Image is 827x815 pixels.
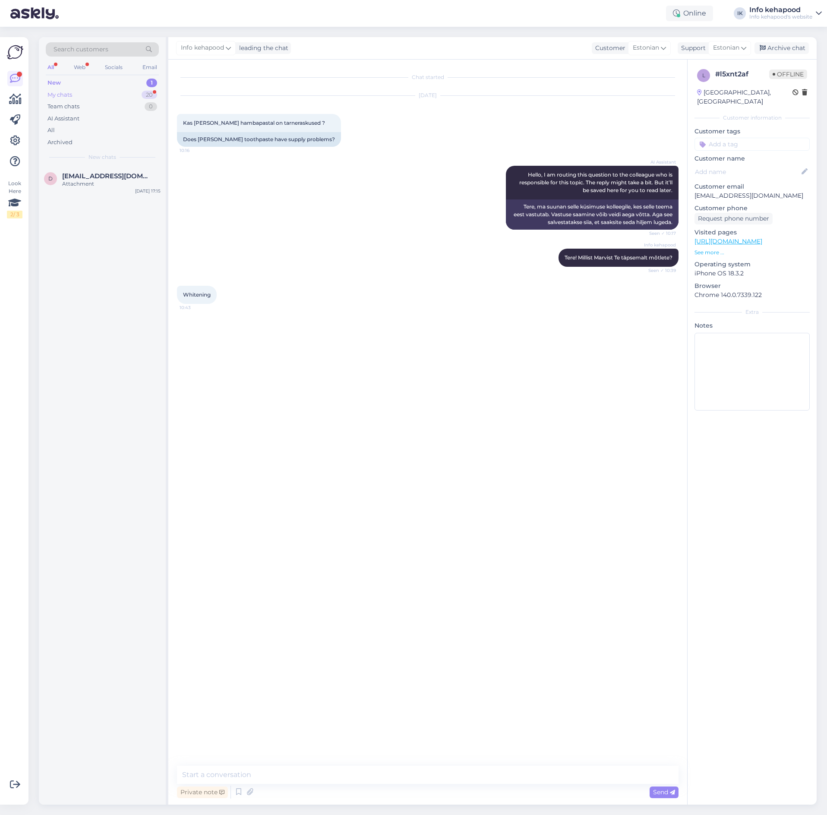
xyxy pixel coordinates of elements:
[236,44,288,53] div: leading the chat
[734,7,746,19] div: IK
[145,102,157,111] div: 0
[694,269,810,278] p: iPhone OS 18.3.2
[694,213,773,224] div: Request phone number
[7,180,22,218] div: Look Here
[72,62,87,73] div: Web
[7,211,22,218] div: 2 / 3
[592,44,625,53] div: Customer
[653,788,675,796] span: Send
[47,114,79,123] div: AI Assistant
[47,79,61,87] div: New
[694,127,810,136] p: Customer tags
[694,308,810,316] div: Extra
[749,13,812,20] div: Info kehapood's website
[177,73,679,81] div: Chat started
[103,62,124,73] div: Socials
[702,72,705,79] span: l
[697,88,792,106] div: [GEOGRAPHIC_DATA], [GEOGRAPHIC_DATA]
[694,281,810,291] p: Browser
[678,44,706,53] div: Support
[47,138,73,147] div: Archived
[7,44,23,60] img: Askly Logo
[694,228,810,237] p: Visited pages
[694,249,810,256] p: See more ...
[694,138,810,151] input: Add a tag
[88,153,116,161] span: New chats
[177,787,228,798] div: Private note
[183,291,211,298] span: Whitening
[177,132,341,147] div: Does [PERSON_NAME] toothpaste have supply problems?
[713,43,739,53] span: Estonian
[694,191,810,200] p: [EMAIL_ADDRESS][DOMAIN_NAME]
[749,6,822,20] a: Info kehapoodInfo kehapood's website
[694,182,810,191] p: Customer email
[62,172,152,180] span: dourou.xristina@yahoo.gr
[47,126,55,135] div: All
[54,45,108,54] span: Search customers
[633,43,659,53] span: Estonian
[135,188,161,194] div: [DATE] 17:15
[749,6,812,13] div: Info kehapood
[506,199,679,230] div: Tere, ma suunan selle küsimuse kolleegile, kes selle teema eest vastutab. Vastuse saamine võib ve...
[46,62,56,73] div: All
[666,6,713,21] div: Online
[769,69,807,79] span: Offline
[694,321,810,330] p: Notes
[695,167,800,177] input: Add name
[694,291,810,300] p: Chrome 140.0.7339.122
[754,42,809,54] div: Archive chat
[694,114,810,122] div: Customer information
[519,171,674,193] span: Hello, I am routing this question to the colleague who is responsible for this topic. The reply m...
[644,230,676,237] span: Seen ✓ 10:17
[644,242,676,248] span: Info kehapood
[48,175,53,182] span: d
[177,92,679,99] div: [DATE]
[180,147,212,154] span: 10:16
[644,159,676,165] span: AI Assistant
[183,120,325,126] span: Kas [PERSON_NAME] hambapastal on tarneraskused ?
[694,237,762,245] a: [URL][DOMAIN_NAME]
[644,267,676,274] span: Seen ✓ 10:39
[180,304,212,311] span: 10:43
[62,180,161,188] div: Attachment
[694,154,810,163] p: Customer name
[146,79,157,87] div: 1
[694,204,810,213] p: Customer phone
[47,91,72,99] div: My chats
[47,102,79,111] div: Team chats
[694,260,810,269] p: Operating system
[141,62,159,73] div: Email
[142,91,157,99] div: 20
[565,254,672,261] span: Tere! Millist Marvist Te täpsemalt mõtlete?
[181,43,224,53] span: Info kehapood
[715,69,769,79] div: # l5xnt2af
